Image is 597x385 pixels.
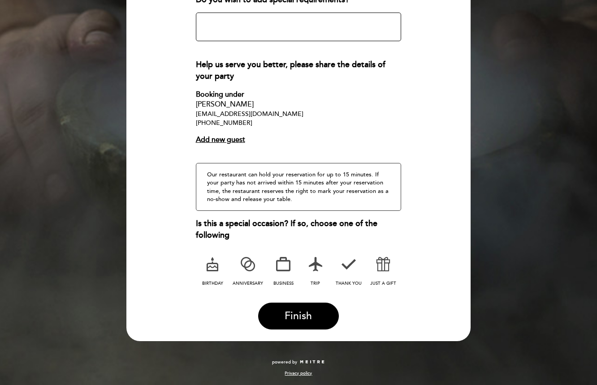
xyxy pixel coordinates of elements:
div: [EMAIL_ADDRESS][DOMAIN_NAME] [196,110,402,119]
div: Our restaurant can hold your reservation for up to 15 minutes. If your party has not arrived with... [196,163,402,211]
div: Help us serve you better, please share the details of your party [196,59,402,82]
span: Finish [285,310,312,322]
span: thank you [336,281,362,286]
button: Finish [258,303,339,329]
div: Add new guest [196,135,402,145]
div: [PHONE_NUMBER] [196,119,402,128]
span: birthday [202,281,223,286]
div: Is this a special occasion? If so, choose one of the following [196,218,402,241]
a: powered by [272,359,325,365]
div: [PERSON_NAME] [196,99,402,110]
img: MEITRE [299,360,325,364]
span: business [273,281,294,286]
a: Privacy policy [285,370,312,376]
div: Booking under [196,90,402,100]
span: just a gift [370,281,396,286]
span: trip [311,281,320,286]
span: anniversary [233,281,263,286]
span: powered by [272,359,297,365]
